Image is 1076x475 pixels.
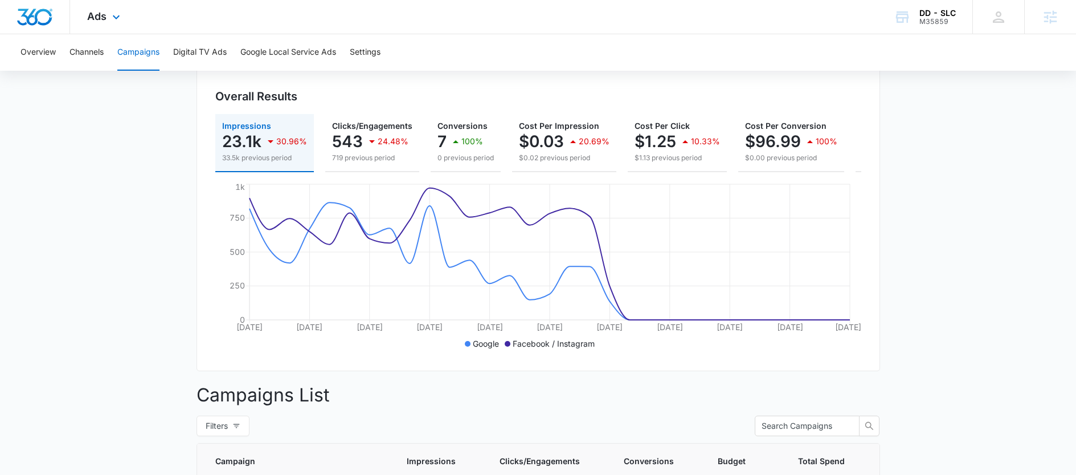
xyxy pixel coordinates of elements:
[919,18,956,26] div: account id
[473,338,499,350] p: Google
[117,34,159,71] button: Campaigns
[718,455,754,467] span: Budget
[222,132,261,151] p: 23.1k
[500,455,580,467] span: Clicks/Engagements
[197,381,880,409] p: Campaigns List
[859,416,879,436] button: search
[230,213,245,222] tspan: 750
[798,455,845,467] span: Total Spend
[87,10,107,22] span: Ads
[240,34,336,71] button: Google Local Service Ads
[276,137,307,145] p: 30.96%
[745,132,801,151] p: $96.99
[173,34,227,71] button: Digital TV Ads
[476,322,502,332] tspan: [DATE]
[230,247,245,257] tspan: 500
[635,132,676,151] p: $1.25
[762,420,844,432] input: Search Campaigns
[332,132,363,151] p: 543
[437,121,488,131] span: Conversions
[579,137,609,145] p: 20.69%
[519,153,609,163] p: $0.02 previous period
[356,322,382,332] tspan: [DATE]
[635,153,720,163] p: $1.13 previous period
[691,137,720,145] p: 10.33%
[215,88,297,105] h3: Overall Results
[745,121,827,131] span: Cost Per Conversion
[537,322,563,332] tspan: [DATE]
[69,34,104,71] button: Channels
[332,153,412,163] p: 719 previous period
[296,322,322,332] tspan: [DATE]
[222,153,307,163] p: 33.5k previous period
[776,322,803,332] tspan: [DATE]
[513,338,595,350] p: Facebook / Instagram
[835,322,861,332] tspan: [DATE]
[215,455,363,467] span: Campaign
[222,121,271,131] span: Impressions
[596,322,623,332] tspan: [DATE]
[407,455,456,467] span: Impressions
[21,34,56,71] button: Overview
[635,121,690,131] span: Cost Per Click
[519,121,599,131] span: Cost Per Impression
[656,322,682,332] tspan: [DATE]
[919,9,956,18] div: account name
[235,182,245,192] tspan: 1k
[332,121,412,131] span: Clicks/Engagements
[461,137,483,145] p: 100%
[745,153,837,163] p: $0.00 previous period
[240,315,245,324] tspan: 0
[860,421,879,431] span: search
[236,322,263,332] tspan: [DATE]
[816,137,837,145] p: 100%
[624,455,674,467] span: Conversions
[437,132,447,151] p: 7
[378,137,408,145] p: 24.48%
[197,416,249,436] button: Filters
[350,34,381,71] button: Settings
[717,322,743,332] tspan: [DATE]
[519,132,564,151] p: $0.03
[230,281,245,290] tspan: 250
[206,420,228,432] span: Filters
[437,153,494,163] p: 0 previous period
[416,322,443,332] tspan: [DATE]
